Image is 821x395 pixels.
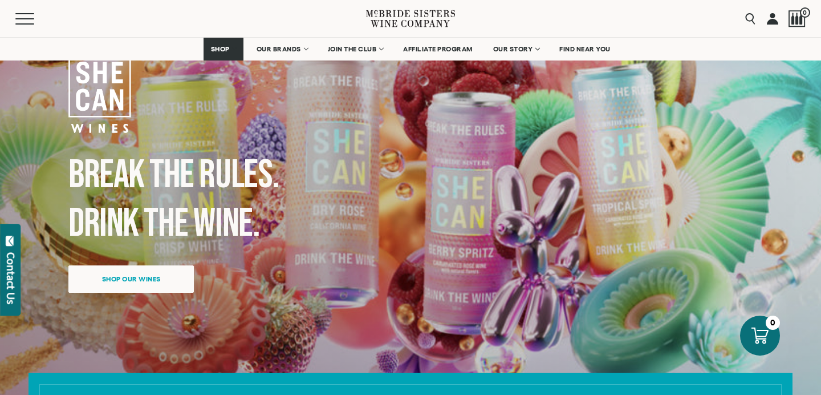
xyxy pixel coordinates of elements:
[211,45,230,53] span: SHOP
[149,151,194,199] span: the
[82,268,181,290] span: Shop our wines
[328,45,377,53] span: JOIN THE CLUB
[257,45,301,53] span: OUR BRANDS
[5,252,17,304] div: Contact Us
[493,45,533,53] span: OUR STORY
[766,316,780,330] div: 0
[559,45,611,53] span: FIND NEAR YOU
[68,200,139,248] span: Drink
[403,45,473,53] span: AFFILIATE PROGRAM
[552,38,618,61] a: FIND NEAR YOU
[486,38,547,61] a: OUR STORY
[249,38,315,61] a: OUR BRANDS
[68,151,144,199] span: Break
[15,13,56,25] button: Mobile Menu Trigger
[193,200,259,248] span: Wine.
[800,7,810,18] span: 0
[396,38,480,61] a: AFFILIATE PROGRAM
[320,38,391,61] a: JOIN THE CLUB
[68,265,194,293] a: Shop our wines
[144,200,188,248] span: the
[199,151,279,199] span: Rules.
[204,38,243,61] a: SHOP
